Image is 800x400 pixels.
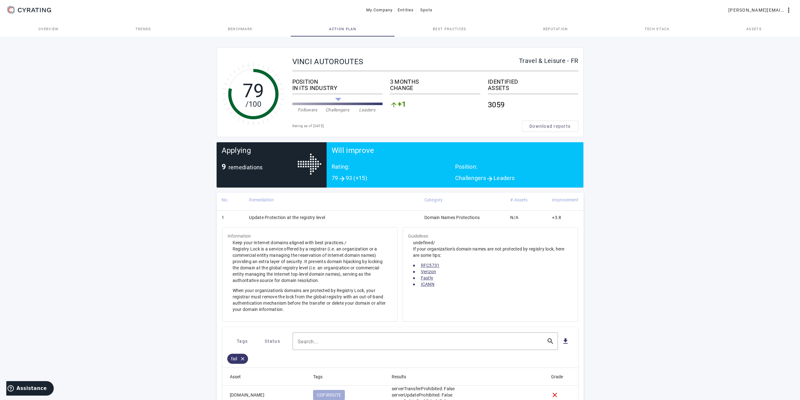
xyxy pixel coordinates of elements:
[543,27,568,31] span: Reputation
[338,175,346,183] mat-icon: arrow_forward
[298,339,318,345] mat-label: Search...
[244,193,419,210] th: Remediation
[245,100,261,109] tspan: /100
[317,392,341,398] span: COFIROUTE
[237,356,248,362] mat-icon: close
[244,210,419,227] td: Update Protection at the registry level
[562,337,569,345] mat-icon: file_download
[222,147,298,164] div: Applying
[398,101,406,109] span: +1
[488,85,578,91] div: ASSETS
[421,282,434,287] a: ICANN
[313,373,323,380] div: Tags
[421,269,436,274] a: Verizon
[455,175,579,183] div: Challengers Leaders
[265,336,280,346] span: Status
[420,5,433,15] span: Spots
[529,123,571,129] span: Download reports
[390,85,480,91] div: CHANGE
[292,79,383,85] div: POSITION
[408,233,428,239] mat-card-subtitle: Guidelines
[233,246,387,284] p: Registry Lock is a service offered by a registrar (i.e. an organization or a commercial entity ma...
[551,373,563,380] div: Grade
[392,373,412,380] div: Results
[551,373,569,380] div: Grade
[398,5,414,15] span: Entities
[366,5,393,15] span: My Company
[242,80,264,102] tspan: 79
[488,79,578,85] div: IDENTIFIED
[38,27,59,31] span: Overview
[332,164,455,175] div: Rating:
[645,27,670,31] span: Tech Stack
[222,162,226,171] span: 9
[237,336,248,346] span: Tags
[785,6,792,14] mat-icon: more_vert
[413,240,568,287] span: undefined/
[233,240,387,313] span: Keep your Internet domains aligned with best practices./
[332,175,455,183] div: 79 93 (+15)
[433,27,466,31] span: Best practices
[293,107,323,113] div: Followers
[228,27,253,31] span: Benchmark
[352,107,382,113] div: Leaders
[231,356,237,362] span: fail
[395,4,416,16] button: Entities
[488,97,578,113] div: 3059
[416,4,436,16] button: Spots
[18,8,51,12] g: CYRATING
[390,101,398,109] mat-icon: arrow_upward
[364,4,395,16] button: My Company
[455,164,579,175] div: Position:
[257,335,288,347] button: Status
[292,123,522,129] div: Rating as of [DATE]
[413,246,568,258] p: If your organization's domain names are not protected by registry lock, here are some tips:
[419,210,505,227] td: Domain Names Protections
[486,175,494,183] mat-icon: arrow_forward
[547,210,583,227] td: +3.8
[505,210,547,227] td: N/A
[392,373,406,380] div: Results
[6,381,54,397] iframe: Ouvre un widget dans lequel vous pouvez trouver plus d’informations
[746,27,762,31] span: Assets
[551,391,559,399] mat-icon: close
[547,193,583,210] th: Improvement
[313,373,328,380] div: Tags
[522,121,578,132] button: Download reports
[323,107,352,113] div: Challengers
[230,373,241,380] div: Asset
[217,193,244,210] th: No.
[135,27,151,31] span: Trends
[292,58,519,66] div: VINCI AUTOROUTES
[543,337,558,345] mat-icon: search
[329,27,356,31] span: Action Plan
[728,5,785,15] span: [PERSON_NAME][EMAIL_ADDRESS][PERSON_NAME][DOMAIN_NAME]
[421,263,440,268] a: RFC5731
[332,147,579,164] div: Will improve
[230,373,246,380] div: Asset
[292,85,383,91] div: IN ITS INDUSTRY
[233,287,387,313] p: When your organization's domains are protected by Registry Lock, your registrar must remove the l...
[419,193,505,210] th: Category
[390,79,480,85] div: 3 MONTHS
[228,233,251,239] mat-card-subtitle: Information
[505,193,547,210] th: # Assets
[229,164,263,171] span: remediations
[519,58,578,64] div: Travel & Leisure - FR
[227,335,257,347] button: Tags
[726,4,795,16] button: [PERSON_NAME][EMAIL_ADDRESS][PERSON_NAME][DOMAIN_NAME]
[217,210,244,227] td: 1
[421,275,433,280] a: Fastly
